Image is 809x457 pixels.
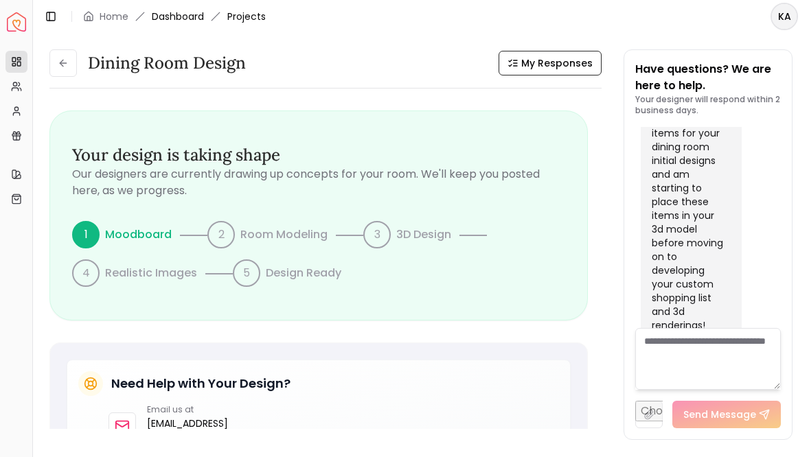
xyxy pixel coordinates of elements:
nav: breadcrumb [83,10,266,23]
button: KA [771,3,798,30]
p: Moodboard [105,226,172,243]
div: 3 [363,221,391,248]
span: Projects [227,10,266,23]
h5: Need Help with Your Design? [111,374,290,393]
span: My Responses [521,56,593,70]
p: Room Modeling [240,226,328,243]
div: 5 [233,259,260,287]
a: Spacejoy [7,12,26,32]
div: Hi [PERSON_NAME]! I wanted to share an update that I have finished sourcing the items for your di... [652,30,728,373]
p: Realistic Images [105,265,197,281]
div: 2 [207,221,235,248]
p: Design Ready [266,265,341,281]
a: Home [100,10,128,23]
div: 1 [72,221,100,248]
p: Your designer will respond within 2 business days. [635,94,782,116]
p: 3D Design [396,226,451,243]
img: Spacejoy Logo [7,12,26,32]
a: [EMAIL_ADDRESS][DOMAIN_NAME] [147,415,228,448]
p: Our designers are currently drawing up concepts for your room. We'll keep you posted here, as we ... [72,166,565,199]
a: Dashboard [152,10,204,23]
h3: Dining Room design [88,52,246,74]
button: My Responses [499,51,602,75]
p: Email us at [147,404,228,415]
div: 4 [72,259,100,287]
p: Have questions? We are here to help. [635,61,782,94]
h3: Your design is taking shape [72,144,565,166]
span: KA [772,4,797,29]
